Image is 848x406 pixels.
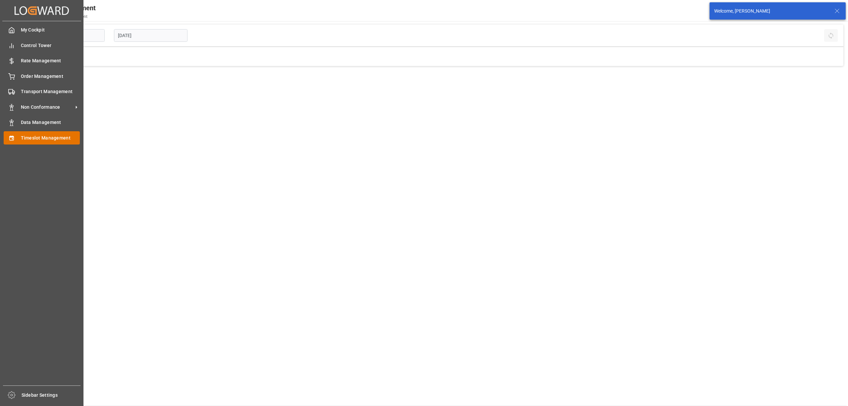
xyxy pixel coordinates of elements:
input: DD-MM-YYYY [114,29,187,42]
a: Data Management [4,116,80,129]
span: Control Tower [21,42,80,49]
a: Control Tower [4,39,80,52]
span: Timeslot Management [21,135,80,142]
a: Transport Management [4,85,80,98]
span: Order Management [21,73,80,80]
span: My Cockpit [21,27,80,33]
span: Sidebar Settings [22,392,81,399]
span: Rate Management [21,57,80,64]
a: Order Management [4,70,80,83]
span: Non Conformance [21,104,73,111]
a: My Cockpit [4,24,80,36]
span: Transport Management [21,88,80,95]
a: Rate Management [4,54,80,67]
div: Welcome, [PERSON_NAME] [714,8,828,15]
a: Timeslot Management [4,131,80,144]
span: Data Management [21,119,80,126]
